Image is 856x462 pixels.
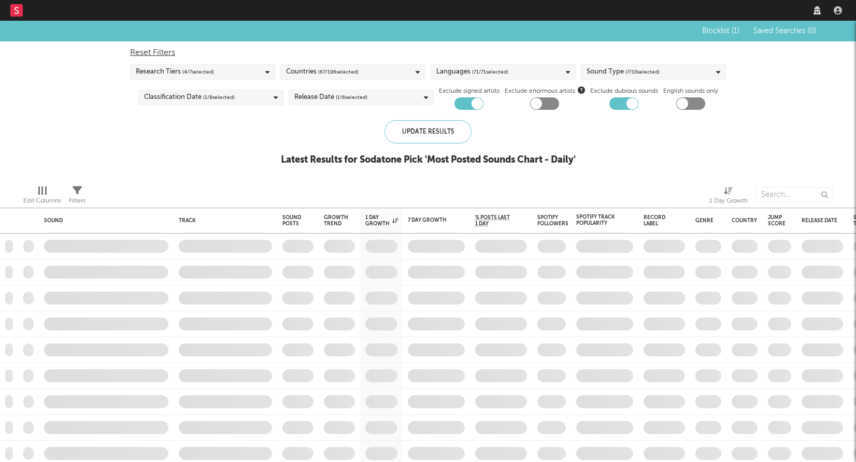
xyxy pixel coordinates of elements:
[576,214,618,226] div: Spotify Track Popularity
[203,91,235,104] span: ( 1 / 8 selected)
[663,85,718,97] label: English sounds only
[472,66,508,78] span: ( 71 / 71 selected)
[625,66,660,78] span: ( 7 / 10 selected)
[709,182,748,212] div: 1 Day Growth
[294,91,367,104] div: Release Date
[439,85,500,97] label: Exclude signed artists
[182,66,214,78] span: ( 4 / 7 selected)
[732,27,739,35] span: ( 1 )
[702,27,739,35] span: Blocklist
[136,66,214,78] div: Research Tiers
[384,120,472,143] div: Update Results
[695,218,714,224] div: Genre
[807,27,816,35] span: ( 0 )
[130,47,726,59] div: Reset Filters
[286,66,359,78] div: Countries
[753,27,816,35] span: Saved Searches
[281,154,576,166] div: Latest Results for Sodatone Pick ' Most Posted Sounds Chart - Daily '
[768,214,786,227] div: Jump Score
[23,195,61,207] div: Edit Columns
[590,85,658,97] label: Exclude dubious sounds
[755,187,833,203] input: Search...
[732,218,757,224] div: Country
[537,214,568,227] div: Spotify Followers
[587,66,660,78] div: Sound Type
[578,85,585,95] button: Exclude enormous artists
[336,91,367,104] span: ( 1 / 6 selected)
[709,195,748,207] div: 1 Day Growth
[436,66,508,78] div: Languages
[324,214,350,227] div: Growth Trend
[179,218,267,224] div: Track
[44,218,163,224] div: Sound
[408,217,449,223] div: 7 Day Growth
[750,27,816,35] button: Saved Searches (0)
[644,214,669,227] div: Record Label
[69,195,85,207] div: Filters
[69,182,85,212] div: Filters
[144,91,235,104] div: Classification Date
[802,218,838,224] div: Release Date
[282,214,301,227] div: Sound Posts
[365,214,398,227] div: 1 Day Growth
[318,66,359,78] span: ( 67 / 196 selected)
[475,214,511,227] span: % Posts Last 1 Day
[505,85,585,97] span: Exclude enormous artists
[23,182,61,212] div: Edit Columns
